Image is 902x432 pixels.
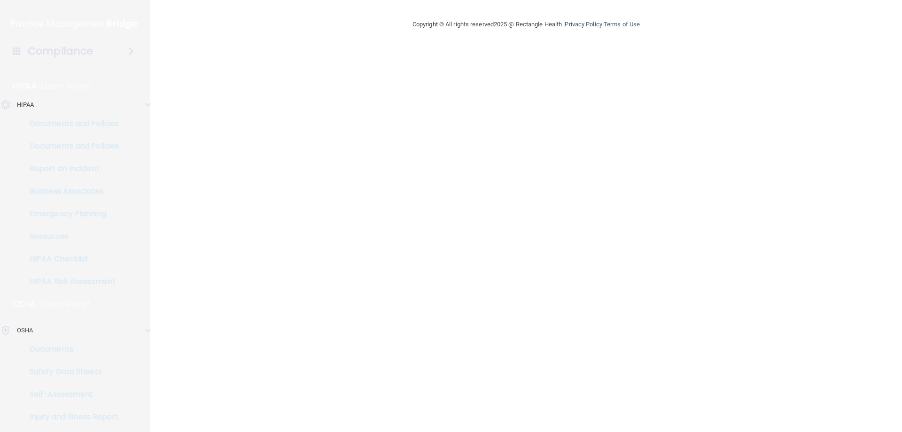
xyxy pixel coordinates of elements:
div: Copyright © All rights reserved 2025 @ Rectangle Health | | [355,9,698,39]
p: HIPAA Risk Assessment [6,277,134,286]
p: HIPAA Checklist [6,254,134,264]
img: PMB logo [11,15,139,33]
p: Injury and Illness Report [6,412,134,422]
a: Privacy Policy [565,21,602,28]
p: Business Associates [6,187,134,196]
p: OSHA [13,298,36,310]
p: OSHA [17,325,33,336]
a: Terms of Use [604,21,640,28]
p: Report an Incident [6,164,134,173]
p: Documents [6,345,134,354]
p: Safety Data Sheets [6,367,134,377]
p: Learn More! [41,298,91,310]
p: Learn More! [41,80,91,92]
p: Self-Assessment [6,390,134,399]
p: Documents and Policies [6,119,134,128]
p: Documents and Policies [6,141,134,151]
p: HIPAA [17,99,34,110]
p: HIPAA [13,80,37,92]
p: Resources [6,232,134,241]
p: Emergency Planning [6,209,134,219]
h4: Compliance [28,45,93,58]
